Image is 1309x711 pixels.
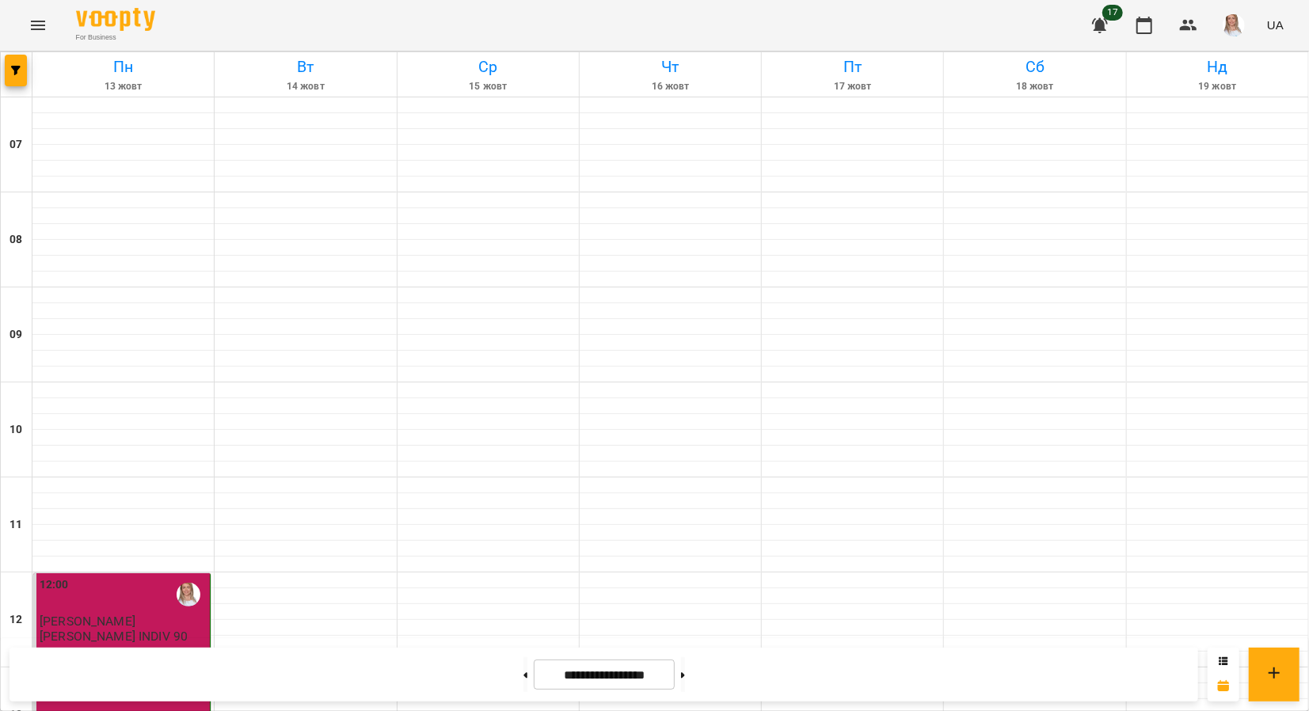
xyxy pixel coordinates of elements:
h6: 08 [10,231,22,249]
h6: 11 [10,516,22,534]
h6: 09 [10,326,22,344]
h6: 13 жовт [35,79,211,94]
h6: 17 жовт [764,79,941,94]
h6: Сб [946,55,1123,79]
img: Voopty Logo [76,8,155,31]
span: UA [1267,17,1284,33]
h6: 19 жовт [1129,79,1306,94]
h6: Пт [764,55,941,79]
h6: 14 жовт [217,79,394,94]
h6: 16 жовт [582,79,759,94]
h6: Вт [217,55,394,79]
p: [PERSON_NAME] INDIV 90 [40,629,188,643]
h6: Ср [400,55,576,79]
h6: 15 жовт [400,79,576,94]
label: 12:00 [40,576,69,594]
span: For Business [76,32,155,43]
h6: Пн [35,55,211,79]
img: a3864db21cf396e54496f7cceedc0ca3.jpg [1223,14,1245,36]
h6: 12 [10,611,22,629]
img: Кравченко Тетяна [177,583,200,606]
button: UA [1261,10,1290,40]
h6: 18 жовт [946,79,1123,94]
h6: Чт [582,55,759,79]
span: 17 [1102,5,1123,21]
h6: Нд [1129,55,1306,79]
h6: 10 [10,421,22,439]
span: [PERSON_NAME] [40,614,135,629]
button: Menu [19,6,57,44]
h6: 07 [10,136,22,154]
